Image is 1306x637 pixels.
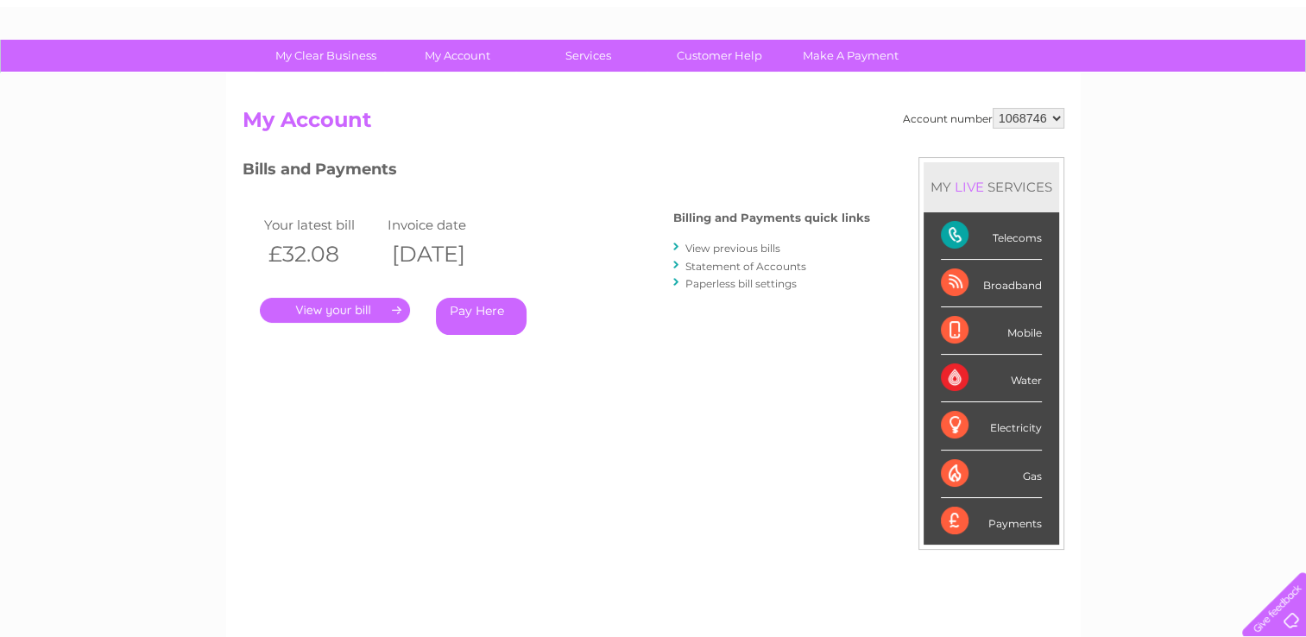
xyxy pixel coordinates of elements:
div: Broadband [941,260,1042,307]
td: Your latest bill [260,213,384,237]
a: View previous bills [685,242,780,255]
th: £32.08 [260,237,384,272]
div: Telecoms [941,212,1042,260]
a: Telecoms [1094,73,1145,86]
h4: Billing and Payments quick links [673,211,870,224]
a: My Account [386,40,528,72]
a: Log out [1249,73,1290,86]
a: Contact [1191,73,1233,86]
div: LIVE [951,179,987,195]
th: [DATE] [383,237,508,272]
div: Electricity [941,402,1042,450]
a: My Clear Business [255,40,397,72]
a: Paperless bill settings [685,277,797,290]
a: Blog [1156,73,1181,86]
div: Mobile [941,307,1042,355]
a: Pay Here [436,298,527,335]
div: Account number [903,108,1064,129]
a: Services [517,40,659,72]
div: MY SERVICES [924,162,1059,211]
td: Invoice date [383,213,508,237]
div: Clear Business is a trading name of Verastar Limited (registered in [GEOGRAPHIC_DATA] No. 3667643... [246,9,1062,84]
div: Payments [941,498,1042,545]
a: 0333 014 3131 [981,9,1100,30]
img: logo.png [46,45,134,98]
a: Customer Help [648,40,791,72]
a: Water [1002,73,1035,86]
a: Statement of Accounts [685,260,806,273]
a: Energy [1045,73,1083,86]
div: Gas [941,451,1042,498]
a: Make A Payment [779,40,922,72]
h3: Bills and Payments [243,157,870,187]
div: Water [941,355,1042,402]
a: . [260,298,410,323]
h2: My Account [243,108,1064,141]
